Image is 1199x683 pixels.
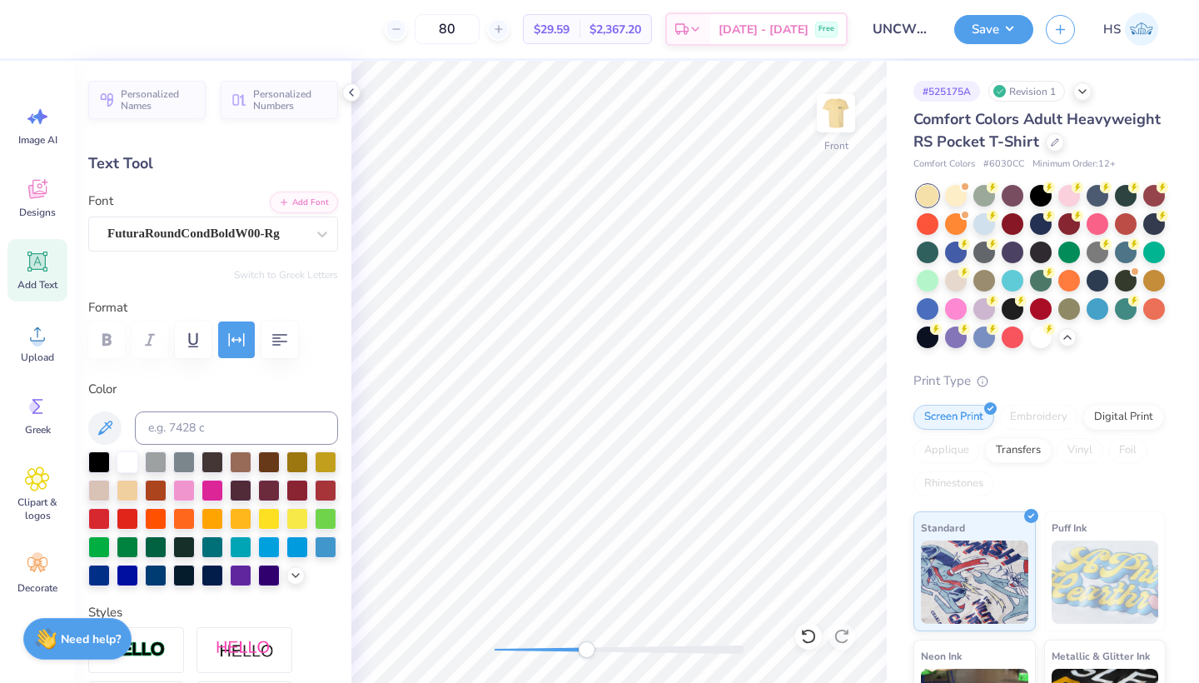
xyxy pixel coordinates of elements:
[415,14,480,44] input: – –
[1103,20,1121,39] span: HS
[913,438,980,463] div: Applique
[1052,541,1159,624] img: Puff Ink
[17,278,57,292] span: Add Text
[88,152,338,175] div: Text Tool
[216,640,274,661] img: Shadow
[1083,405,1164,430] div: Digital Print
[121,88,196,112] span: Personalized Names
[253,88,328,112] span: Personalized Numbers
[921,519,965,536] span: Standard
[270,192,338,213] button: Add Font
[17,581,57,595] span: Decorate
[18,133,57,147] span: Image AI
[590,21,641,38] span: $2,367.20
[88,81,206,119] button: Personalized Names
[913,109,1161,152] span: Comfort Colors Adult Heavyweight RS Pocket T-Shirt
[578,641,595,658] div: Accessibility label
[88,603,122,622] label: Styles
[1057,438,1103,463] div: Vinyl
[921,647,962,665] span: Neon Ink
[1096,12,1166,46] a: HS
[1125,12,1158,46] img: Helen Slacik
[88,298,338,317] label: Format
[88,192,113,211] label: Font
[921,541,1028,624] img: Standard
[534,21,570,38] span: $29.59
[818,23,834,35] span: Free
[1052,519,1087,536] span: Puff Ink
[221,81,338,119] button: Personalized Numbers
[983,157,1024,172] span: # 6030CC
[999,405,1078,430] div: Embroidery
[860,12,942,46] input: Untitled Design
[913,371,1166,391] div: Print Type
[819,97,853,130] img: Front
[19,206,56,219] span: Designs
[954,15,1033,44] button: Save
[1108,438,1147,463] div: Foil
[988,81,1065,102] div: Revision 1
[985,438,1052,463] div: Transfers
[135,411,338,445] input: e.g. 7428 c
[21,351,54,364] span: Upload
[107,641,166,660] img: Stroke
[1032,157,1116,172] span: Minimum Order: 12 +
[10,496,65,522] span: Clipart & logos
[913,81,980,102] div: # 525175A
[61,631,121,647] strong: Need help?
[719,21,808,38] span: [DATE] - [DATE]
[913,157,975,172] span: Comfort Colors
[88,380,338,399] label: Color
[913,405,994,430] div: Screen Print
[824,138,848,153] div: Front
[25,423,51,436] span: Greek
[234,268,338,282] button: Switch to Greek Letters
[1052,647,1150,665] span: Metallic & Glitter Ink
[913,471,994,496] div: Rhinestones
